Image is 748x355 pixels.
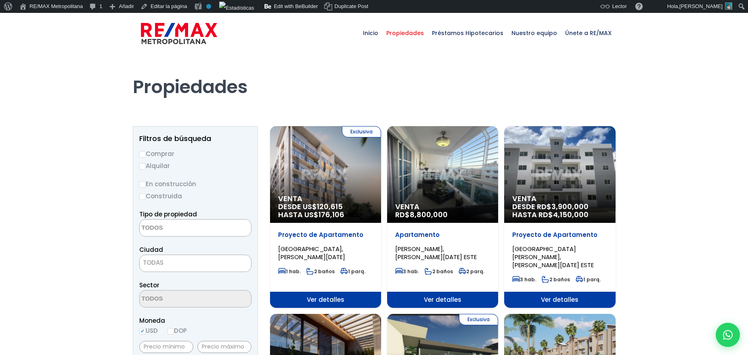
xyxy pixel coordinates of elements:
span: 2 baños [542,276,570,283]
span: 1 parq. [576,276,601,283]
span: [GEOGRAPHIC_DATA], [PERSON_NAME][DATE] [278,245,345,261]
span: TODAS [143,258,163,267]
a: Inicio [359,13,382,53]
span: HASTA RD$ [512,211,607,219]
span: DESDE RD$ [512,203,607,219]
span: Inicio [359,21,382,45]
span: 2 baños [425,268,453,275]
p: Proyecto de Apartamento [278,231,373,239]
span: Propiedades [382,21,428,45]
span: [PERSON_NAME], [PERSON_NAME][DATE] ESTE [395,245,477,261]
a: Venta DESDE RD$3,900,000 HASTA RD$4,150,000 Proyecto de Apartamento [GEOGRAPHIC_DATA][PERSON_NAME... [504,126,615,308]
a: Venta RD$8,800,000 Apartamento [PERSON_NAME], [PERSON_NAME][DATE] ESTE 3 hab. 2 baños 2 parq. Ver... [387,126,498,308]
input: Precio mínimo [139,341,193,353]
span: DESDE US$ [278,203,373,219]
span: [PERSON_NAME] [679,3,723,9]
div: No indexar [206,4,211,9]
span: 120,615 [317,201,343,212]
textarea: Search [140,291,218,308]
input: Construida [139,193,146,200]
label: En construcción [139,179,251,189]
textarea: Search [140,220,218,237]
span: 2 parq. [459,268,484,275]
p: Proyecto de Apartamento [512,231,607,239]
input: Alquilar [139,163,146,170]
input: USD [139,328,146,334]
span: Exclusiva [459,314,498,325]
span: TODAS [140,257,251,268]
span: RD$ [395,210,448,220]
h2: Filtros de búsqueda [139,135,251,143]
label: Comprar [139,149,251,159]
span: HASTA US$ [278,211,373,219]
span: Ver detalles [504,292,615,308]
label: USD [139,326,158,336]
a: Propiedades [382,13,428,53]
span: 3,900,000 [551,201,589,212]
p: Apartamento [395,231,490,239]
a: Únete a RE/MAX [561,13,616,53]
span: Nuestro equipo [507,21,561,45]
input: Comprar [139,151,146,158]
span: 3 hab. [395,268,419,275]
span: 1 hab. [278,268,301,275]
label: Construida [139,191,251,201]
span: Venta [395,203,490,211]
span: Préstamos Hipotecarios [428,21,507,45]
span: Ver detalles [270,292,381,308]
input: En construcción [139,181,146,188]
span: 4,150,000 [553,210,589,220]
span: Sector [139,281,159,289]
a: RE/MAX Metropolitana [141,13,217,53]
span: 1 parq. [340,268,365,275]
span: Moneda [139,316,251,326]
input: DOP [168,328,174,334]
img: remax-metropolitana-logo [141,21,217,46]
span: 3 hab. [512,276,536,283]
span: [GEOGRAPHIC_DATA][PERSON_NAME], [PERSON_NAME][DATE] ESTE [512,245,594,269]
span: Ver detalles [387,292,498,308]
h1: Propiedades [133,54,616,98]
label: DOP [168,326,187,336]
span: TODAS [139,255,251,272]
span: Exclusiva [342,126,381,137]
span: 8,800,000 [410,210,448,220]
input: Precio máximo [197,341,251,353]
a: Préstamos Hipotecarios [428,13,507,53]
a: Nuestro equipo [507,13,561,53]
span: Ciudad [139,245,163,254]
span: Venta [512,195,607,203]
span: 2 baños [306,268,335,275]
a: Exclusiva Venta DESDE US$120,615 HASTA US$176,106 Proyecto de Apartamento [GEOGRAPHIC_DATA], [PER... [270,126,381,308]
label: Alquilar [139,161,251,171]
span: Únete a RE/MAX [561,21,616,45]
img: Visitas de 48 horas. Haz clic para ver más estadísticas del sitio. [219,2,254,15]
span: Venta [278,195,373,203]
span: 176,106 [318,210,344,220]
span: Tipo de propiedad [139,210,197,218]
